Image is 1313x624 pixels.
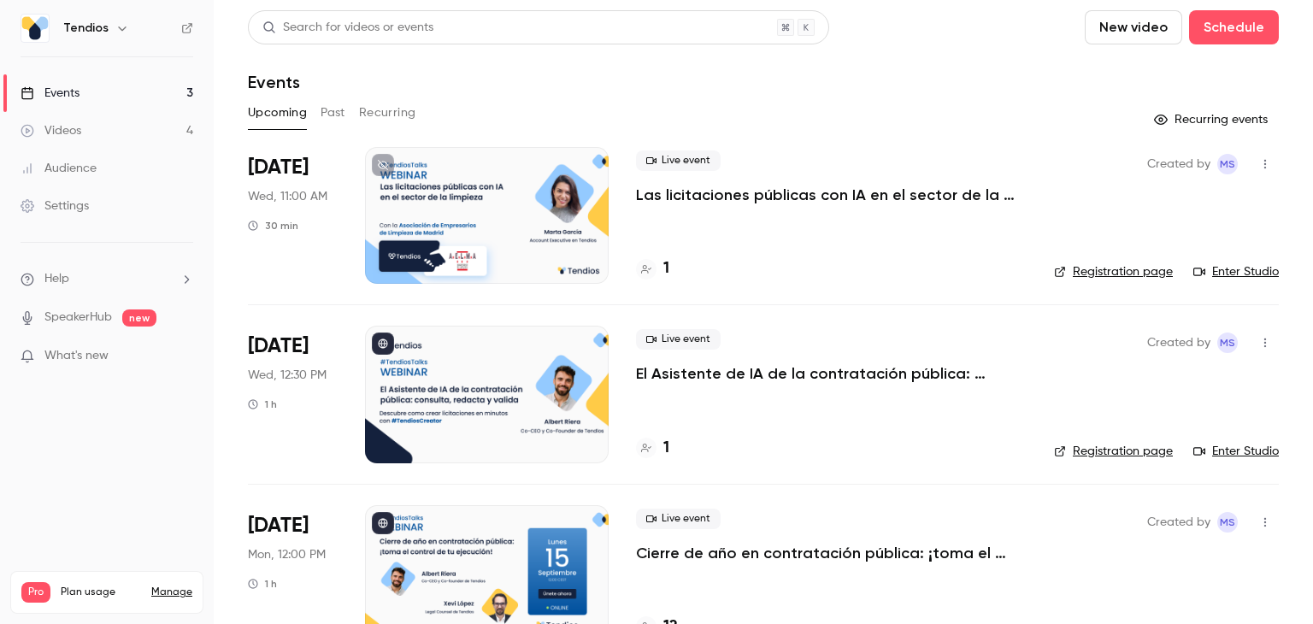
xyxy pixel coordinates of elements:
[21,160,97,177] div: Audience
[1054,263,1173,280] a: Registration page
[44,347,109,365] span: What's new
[636,185,1027,205] a: Las licitaciones públicas con IA en el sector de la limpieza
[663,257,669,280] h4: 1
[173,349,193,364] iframe: Noticeable Trigger
[248,333,309,360] span: [DATE]
[248,99,307,127] button: Upcoming
[1220,333,1235,353] span: MS
[122,309,156,327] span: new
[248,154,309,181] span: [DATE]
[21,582,50,603] span: Pro
[248,512,309,539] span: [DATE]
[1189,10,1279,44] button: Schedule
[248,188,327,205] span: Wed, 11:00 AM
[1217,512,1238,533] span: Maria Serra
[1193,263,1279,280] a: Enter Studio
[248,546,326,563] span: Mon, 12:00 PM
[636,437,669,460] a: 1
[636,329,721,350] span: Live event
[1147,512,1210,533] span: Created by
[21,197,89,215] div: Settings
[1147,154,1210,174] span: Created by
[1147,333,1210,353] span: Created by
[248,147,338,284] div: Sep 10 Wed, 11:00 AM (Europe/Madrid)
[1054,443,1173,460] a: Registration page
[636,509,721,529] span: Live event
[151,586,192,599] a: Manage
[262,19,433,37] div: Search for videos or events
[1220,512,1235,533] span: MS
[21,15,49,42] img: Tendios
[321,99,345,127] button: Past
[636,543,1027,563] a: Cierre de año en contratación pública: ¡toma el control de tu ejecución!
[44,270,69,288] span: Help
[248,397,277,411] div: 1 h
[1085,10,1182,44] button: New video
[21,85,79,102] div: Events
[63,20,109,37] h6: Tendios
[248,326,338,462] div: Sep 10 Wed, 12:30 PM (Europe/Madrid)
[248,219,298,233] div: 30 min
[61,586,141,599] span: Plan usage
[1217,333,1238,353] span: Maria Serra
[636,363,1027,384] a: El Asistente de IA de la contratación pública: consulta, redacta y valida.
[21,122,81,139] div: Videos
[248,577,277,591] div: 1 h
[1220,154,1235,174] span: MS
[248,72,300,92] h1: Events
[359,99,416,127] button: Recurring
[44,309,112,327] a: SpeakerHub
[636,150,721,171] span: Live event
[663,437,669,460] h4: 1
[1193,443,1279,460] a: Enter Studio
[636,257,669,280] a: 1
[1217,154,1238,174] span: Maria Serra
[21,270,193,288] li: help-dropdown-opener
[1146,106,1279,133] button: Recurring events
[248,367,327,384] span: Wed, 12:30 PM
